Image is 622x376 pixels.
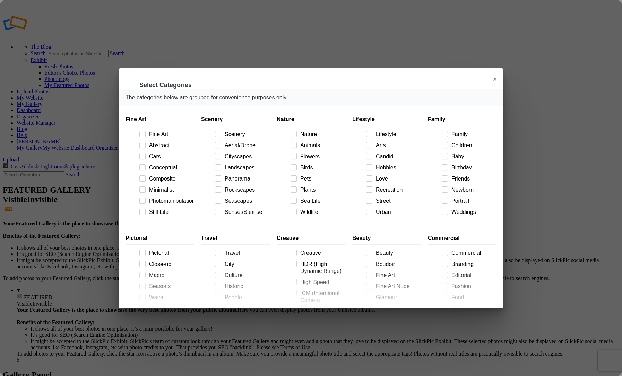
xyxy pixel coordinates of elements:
div: The categories below are grouped for convenience purposes only. [119,89,503,106]
span: Seascapes [222,198,270,204]
span: Scenery [222,131,270,138]
span: Flowers [297,153,345,160]
span: Branding [449,261,496,268]
span: Portrait [449,198,496,204]
span: Still Life [146,209,194,216]
span: Historic [222,283,270,290]
span: Glamour [373,294,421,301]
a: × [486,68,503,89]
div: Creative [277,232,345,245]
li: Select Categories [139,81,192,89]
span: Panorama [222,175,270,182]
span: Urban Exploration [222,305,270,312]
div: Nature [277,113,345,126]
span: City [222,261,270,268]
span: Animals [297,142,345,149]
span: Arts [373,142,421,149]
span: Hobbies [373,164,421,171]
span: Food [449,294,496,301]
span: Seasons [146,283,194,290]
span: Fine Art [146,131,194,138]
span: Friends [449,175,496,182]
span: Weddings [449,209,496,216]
span: Editorial [449,272,496,279]
div: Scenery [201,113,270,126]
span: Composite [146,175,194,182]
span: Close-up [146,261,194,268]
span: Aerial/Drone [222,142,270,149]
span: Commercial [449,250,496,257]
span: Newborn [449,186,496,193]
span: Family [449,131,496,138]
span: Candid [373,153,421,160]
span: Children [449,142,496,149]
span: Creative [297,250,345,257]
span: Modeling [449,305,496,312]
span: Rockscapes [222,186,270,193]
span: Recreation [373,186,421,193]
span: Urban [373,209,421,216]
span: Maternity [373,305,421,312]
span: Birthday [449,164,496,171]
span: Underwater [146,305,194,312]
span: Love [373,175,421,182]
span: Birds [297,164,345,171]
span: Fine Art [373,272,421,279]
span: Sea Life [297,198,345,204]
span: Macro [146,272,194,279]
span: Fashion [449,283,496,290]
div: Pictorial [126,232,194,245]
span: Boudoir [373,261,421,268]
span: Beauty [373,250,421,257]
div: Lifestyle [352,113,421,126]
span: High Speed [297,279,345,286]
span: Pets [297,175,345,182]
span: Baby [449,153,496,160]
span: Conceptual [146,164,194,171]
span: Water [146,294,194,301]
span: HDR (High Dynamic Range) [297,261,345,275]
span: Plants [297,186,345,193]
span: Wildlife [297,209,345,216]
span: Nature [297,131,345,138]
span: ICM (Intentional Camera Movement) [297,290,345,311]
span: Cityscapes [222,153,270,160]
div: Fine Art [126,113,194,126]
span: Fine Art Nude [373,283,421,290]
span: Abstract [146,142,194,149]
span: Landscapes [222,164,270,171]
span: Photomanipulation [146,198,194,204]
span: Travel [222,250,270,257]
span: Lifestyle [373,131,421,138]
div: Commercial [428,232,496,245]
span: Street [373,198,421,204]
div: Beauty [352,232,421,245]
span: Minimalist [146,186,194,193]
span: People [222,294,270,301]
span: Cars [146,153,194,160]
span: Sunset/Sunrise [222,209,270,216]
div: Travel [201,232,270,245]
span: Pictorial [146,250,194,257]
div: Family [428,113,496,126]
span: Culture [222,272,270,279]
